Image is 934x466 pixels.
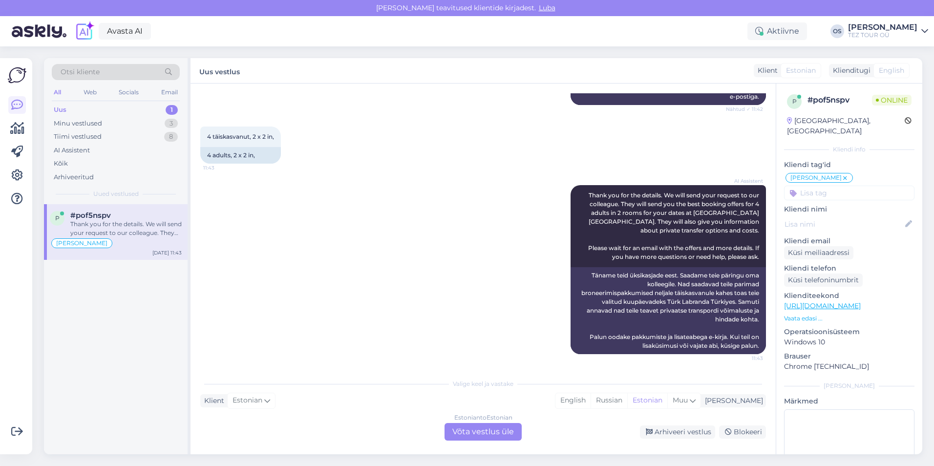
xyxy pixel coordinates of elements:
input: Lisa nimi [785,219,903,230]
div: Tiimi vestlused [54,132,102,142]
div: Klienditugi [829,65,870,76]
div: 4 adults, 2 x 2 in, [200,147,281,164]
div: Küsi meiliaadressi [784,246,853,259]
div: Kliendi info [784,145,914,154]
p: Kliendi tag'id [784,160,914,170]
div: Aktiivne [747,22,807,40]
div: Russian [591,393,627,408]
div: TEZ TOUR OÜ [848,31,917,39]
div: English [555,393,591,408]
p: Operatsioonisüsteem [784,327,914,337]
img: Askly Logo [8,66,26,85]
div: Võta vestlus üle [445,423,522,441]
p: Märkmed [784,396,914,406]
span: 11:43 [203,164,240,171]
div: Klient [754,65,778,76]
p: Kliendi nimi [784,204,914,214]
div: Thank you for the details. We will send your request to our colleague. They will send you the bes... [70,220,182,237]
div: AI Assistent [54,146,90,155]
div: Estonian to Estonian [454,413,512,422]
div: Uus [54,105,66,115]
div: [PERSON_NAME] [848,23,917,31]
div: 8 [164,132,178,142]
span: 11:43 [726,355,763,362]
label: Uus vestlus [199,64,240,77]
div: 3 [165,119,178,128]
p: Chrome [TECHNICAL_ID] [784,361,914,372]
div: Arhiveeri vestlus [640,425,715,439]
span: English [879,65,904,76]
a: [PERSON_NAME]TEZ TOUR OÜ [848,23,928,39]
div: Estonian [627,393,667,408]
span: Nähtud ✓ 11:42 [726,106,763,113]
div: Web [82,86,99,99]
div: Blokeeri [719,425,766,439]
p: Brauser [784,351,914,361]
div: Valige keel ja vastake [200,380,766,388]
p: Klienditeekond [784,291,914,301]
img: explore-ai [74,21,95,42]
a: Avasta AI [99,23,151,40]
span: Estonian [786,65,816,76]
div: Email [159,86,180,99]
span: 4 täiskasvanut, 2 x 2 in, [207,133,274,140]
input: Lisa tag [784,186,914,200]
span: Muu [673,396,688,404]
div: Socials [117,86,141,99]
span: AI Assistent [726,177,763,185]
div: # pof5nspv [807,94,872,106]
div: [GEOGRAPHIC_DATA], [GEOGRAPHIC_DATA] [787,116,905,136]
div: OS [830,24,844,38]
span: Luba [536,3,558,12]
div: Täname teid üksikasjade eest. Saadame teie päringu oma kolleegile. Nad saadavad teile parimad bro... [571,267,766,354]
p: Vaata edasi ... [784,314,914,323]
span: [PERSON_NAME] [56,240,107,246]
span: Estonian [233,395,262,406]
span: #pof5nspv [70,211,111,220]
span: p [55,214,60,222]
div: Kõik [54,159,68,169]
span: Online [872,95,912,106]
a: [URL][DOMAIN_NAME] [784,301,861,310]
span: Uued vestlused [93,190,139,198]
div: Küsi telefoninumbrit [784,274,863,287]
div: [DATE] 11:43 [152,249,182,256]
div: Klient [200,396,224,406]
span: Thank you for the details. We will send your request to our colleague. They will send you the bes... [588,191,761,260]
p: Windows 10 [784,337,914,347]
p: Kliendi email [784,236,914,246]
p: Kliendi telefon [784,263,914,274]
span: [PERSON_NAME] [790,175,842,181]
div: [PERSON_NAME] [784,381,914,390]
span: p [792,98,797,105]
div: Minu vestlused [54,119,102,128]
span: Otsi kliente [61,67,100,77]
div: Arhiveeritud [54,172,94,182]
div: 1 [166,105,178,115]
div: All [52,86,63,99]
div: [PERSON_NAME] [701,396,763,406]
